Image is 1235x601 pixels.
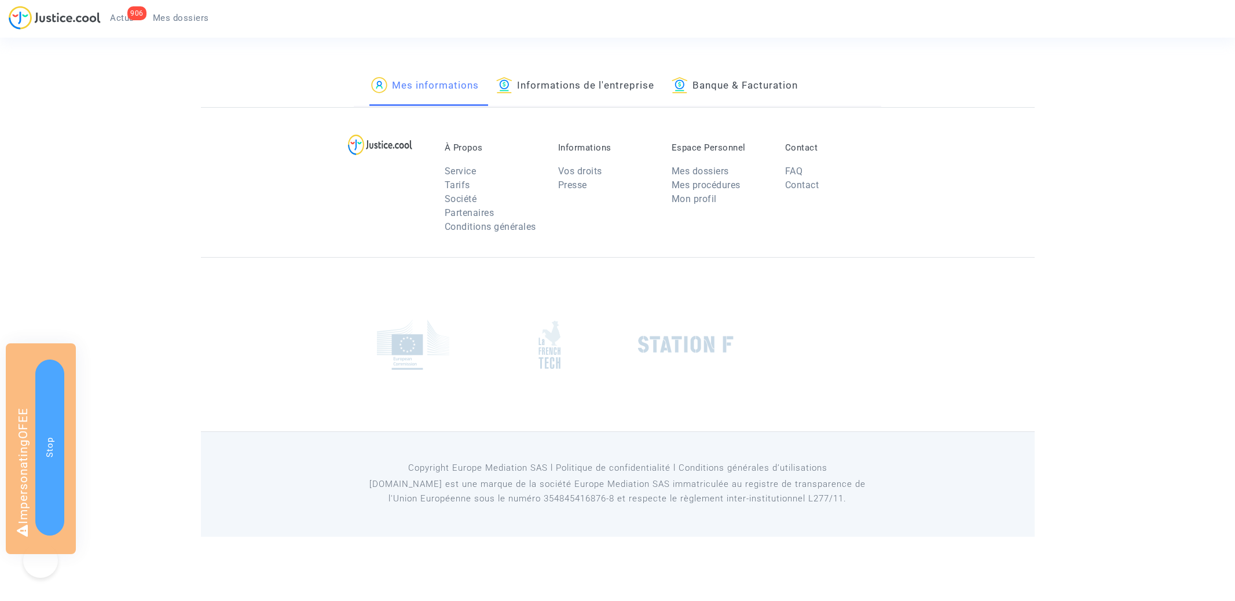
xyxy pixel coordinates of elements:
iframe: Help Scout Beacon - Open [23,543,58,578]
img: stationf.png [638,336,734,353]
div: Impersonating [6,343,76,554]
span: Mes dossiers [153,13,209,23]
span: Stop [45,437,55,457]
a: Mes dossiers [144,9,218,27]
a: Banque & Facturation [672,67,798,106]
p: [DOMAIN_NAME] est une marque de la société Europe Mediation SAS immatriculée au registre de tr... [354,477,881,506]
a: 906Actus [101,9,144,27]
img: icon-banque.svg [496,77,512,93]
p: Copyright Europe Mediation SAS l Politique de confidentialité l Conditions générales d’utilisa... [354,461,881,475]
img: logo-lg.svg [348,134,412,155]
a: Tarifs [445,179,470,190]
img: jc-logo.svg [9,6,101,30]
a: Mes informations [371,67,479,106]
a: Partenaires [445,207,494,218]
p: Espace Personnel [672,142,768,153]
p: Informations [558,142,654,153]
button: Stop [35,360,64,536]
a: Contact [785,179,819,190]
p: À Propos [445,142,541,153]
a: Société [445,193,477,204]
a: Mes procédures [672,179,741,190]
span: Actus [110,13,134,23]
a: Vos droits [558,166,602,177]
a: Mon profil [672,193,717,204]
a: Service [445,166,477,177]
img: icon-passager.svg [371,77,387,93]
div: 906 [127,6,146,20]
a: Informations de l'entreprise [496,67,654,106]
a: FAQ [785,166,803,177]
p: Contact [785,142,881,153]
img: europe_commision.png [377,320,449,370]
img: french_tech.png [538,320,560,369]
a: Conditions générales [445,221,536,232]
a: Presse [558,179,587,190]
img: icon-banque.svg [672,77,688,93]
a: Mes dossiers [672,166,729,177]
